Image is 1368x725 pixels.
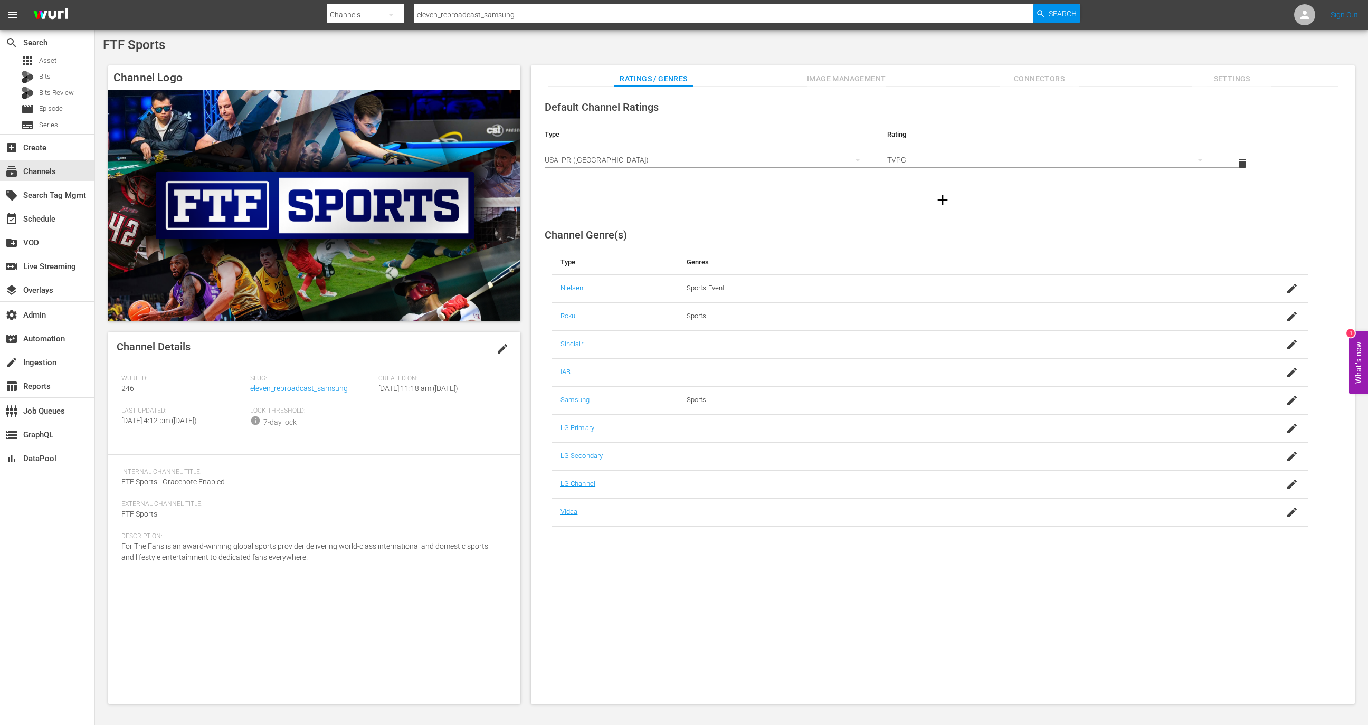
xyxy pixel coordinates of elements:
[39,88,74,98] span: Bits Review
[536,122,879,147] th: Type
[1000,72,1079,85] span: Connectors
[560,340,583,348] a: Sinclair
[807,72,886,85] span: Image Management
[6,8,19,21] span: menu
[108,65,520,90] h4: Channel Logo
[250,384,348,393] a: eleven_rebroadcast_samsung
[250,375,374,383] span: Slug:
[1349,331,1368,394] button: Open Feedback Widget
[5,260,18,273] span: Live Streaming
[21,71,34,83] div: Bits
[560,368,571,376] a: IAB
[678,250,1224,275] th: Genres
[560,480,595,488] a: LG Channel
[5,141,18,154] span: Create
[496,342,509,355] span: edit
[117,340,191,353] span: Channel Details
[1230,151,1255,176] button: delete
[21,103,34,116] span: Episode
[39,71,51,82] span: Bits
[5,452,18,465] span: DataPool
[1346,329,1355,338] div: 1
[1033,4,1080,23] button: Search
[560,312,576,320] a: Roku
[121,532,502,541] span: Description:
[5,36,18,49] span: Search
[5,380,18,393] span: Reports
[121,416,197,425] span: [DATE] 4:12 pm ([DATE])
[560,424,594,432] a: LG Primary
[378,375,502,383] span: Created On:
[5,356,18,369] span: Ingestion
[1049,4,1077,23] span: Search
[250,415,261,426] span: info
[25,3,76,27] img: ans4CAIJ8jUAAAAAAAAAAAAAAAAAAAAAAAAgQb4GAAAAAAAAAAAAAAAAAAAAAAAAJMjXAAAAAAAAAAAAAAAAAAAAAAAAgAT5G...
[108,90,520,321] img: FTF Sports
[5,428,18,441] span: GraphQL
[121,510,157,518] span: FTF Sports
[121,384,134,393] span: 246
[545,145,870,175] div: USA_PR ([GEOGRAPHIC_DATA])
[1192,72,1271,85] span: Settings
[545,228,627,241] span: Channel Genre(s)
[560,396,590,404] a: Samsung
[5,309,18,321] span: Admin
[614,72,693,85] span: Ratings / Genres
[1236,157,1249,170] span: delete
[121,468,502,476] span: Internal Channel Title:
[879,122,1221,147] th: Rating
[5,189,18,202] span: Search Tag Mgmt
[121,478,225,486] span: FTF Sports - Gracenote Enabled
[121,542,488,561] span: For The Fans is an award-winning global sports provider delivering world-class international and ...
[250,407,374,415] span: Lock Threshold:
[5,236,18,249] span: VOD
[263,417,297,428] div: 7-day lock
[5,213,18,225] span: Schedule
[21,87,34,99] div: Bits Review
[560,508,578,516] a: Vidaa
[121,500,502,509] span: External Channel Title:
[5,332,18,345] span: Automation
[21,119,34,131] span: Series
[887,145,1213,175] div: TVPG
[39,55,56,66] span: Asset
[490,336,515,361] button: edit
[39,103,63,114] span: Episode
[121,407,245,415] span: Last Updated:
[39,120,58,130] span: Series
[5,165,18,178] span: Channels
[5,284,18,297] span: Overlays
[1331,11,1358,19] a: Sign Out
[545,101,659,113] span: Default Channel Ratings
[560,284,584,292] a: Nielsen
[378,384,458,393] span: [DATE] 11:18 am ([DATE])
[103,37,165,52] span: FTF Sports
[5,405,18,417] span: Job Queues
[536,122,1350,180] table: simple table
[560,452,603,460] a: LG Secondary
[21,54,34,67] span: Asset
[552,250,678,275] th: Type
[121,375,245,383] span: Wurl ID:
